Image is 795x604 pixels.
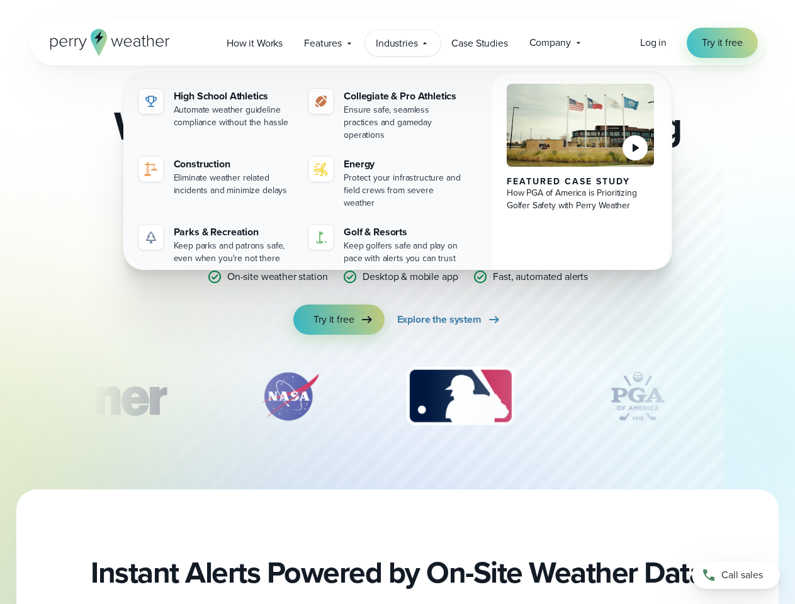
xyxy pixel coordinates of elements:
[174,104,294,129] div: Automate weather guideline compliance without the hassle
[133,152,299,202] a: Construction Eliminate weather related incidents and minimize delays
[344,225,464,240] div: Golf & Resorts
[692,561,780,589] a: Call sales
[344,240,464,265] div: Keep golfers safe and play on pace with alerts you can trust
[6,365,184,428] div: 1 of 12
[227,269,328,284] p: On-site weather station
[493,269,588,284] p: Fast, automated alerts
[344,89,464,104] div: Collegiate & Pro Athletics
[702,35,742,50] span: Try it free
[133,220,299,270] a: Parks & Recreation Keep parks and patrons safe, even when you're not there
[245,365,334,428] img: NASA.svg
[721,568,763,583] span: Call sales
[174,172,294,197] div: Eliminate weather related incidents and minimize delays
[397,305,502,335] a: Explore the system
[313,312,354,327] span: Try it free
[529,35,571,50] span: Company
[6,365,184,428] img: Turner-Construction_1.svg
[293,305,384,335] a: Try it free
[174,157,294,172] div: Construction
[507,84,655,167] img: PGA of America, Frisco Campus
[344,104,464,142] div: Ensure safe, seamless practices and gameday operations
[640,35,667,50] a: Log in
[376,36,417,51] span: Industries
[174,240,294,265] div: Keep parks and patrons safe, even when you're not there
[587,365,688,428] div: 4 of 12
[313,230,329,245] img: golf-iconV2.svg
[93,365,702,434] div: slideshow
[91,555,704,590] h2: Instant Alerts Powered by On-Site Weather Data
[216,30,293,56] a: How it Works
[303,220,469,270] a: Golf & Resorts Keep golfers safe and play on pace with alerts you can trust
[507,187,655,212] div: How PGA of America is Prioritizing Golfer Safety with Perry Weather
[587,365,688,428] img: PGA.svg
[394,365,527,428] img: MLB.svg
[303,84,469,147] a: Collegiate & Pro Athletics Ensure safe, seamless practices and gameday operations
[507,177,655,187] div: Featured Case Study
[93,106,702,186] h2: Weather Monitoring and Alerting System
[687,28,757,58] a: Try it free
[174,225,294,240] div: Parks & Recreation
[363,269,458,284] p: Desktop & mobile app
[313,162,329,177] img: energy-icon@2x-1.svg
[304,36,342,51] span: Features
[313,94,329,109] img: proathletics-icon@2x-1.svg
[492,74,670,280] a: PGA of America, Frisco Campus Featured Case Study How PGA of America is Prioritizing Golfer Safet...
[394,365,527,428] div: 3 of 12
[133,84,299,134] a: High School Athletics Automate weather guideline compliance without the hassle
[144,94,159,109] img: highschool-icon.svg
[174,89,294,104] div: High School Athletics
[245,365,334,428] div: 2 of 12
[344,172,464,210] div: Protect your infrastructure and field crews from severe weather
[397,312,482,327] span: Explore the system
[451,36,507,51] span: Case Studies
[441,30,518,56] a: Case Studies
[144,162,159,177] img: noun-crane-7630938-1@2x.svg
[344,157,464,172] div: Energy
[144,230,159,245] img: parks-icon-grey.svg
[303,152,469,215] a: Energy Protect your infrastructure and field crews from severe weather
[227,36,283,51] span: How it Works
